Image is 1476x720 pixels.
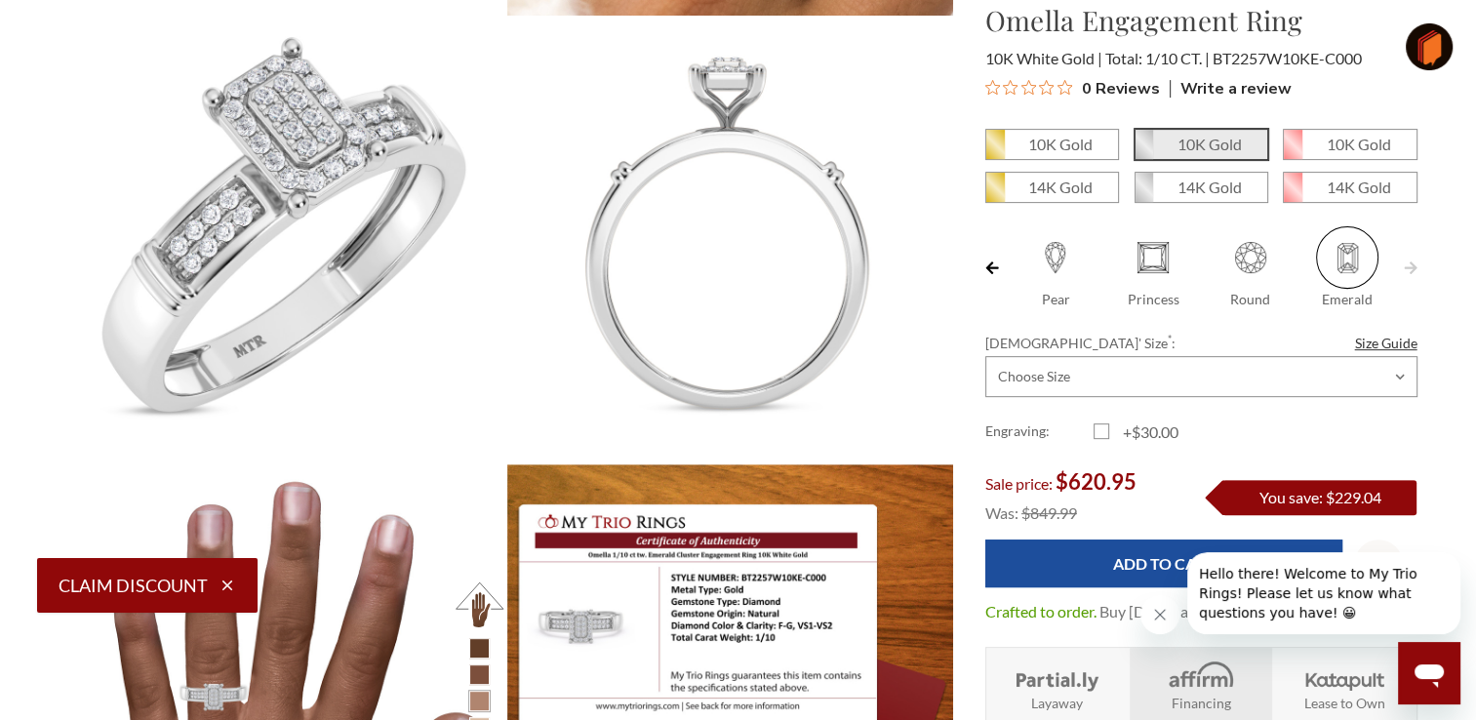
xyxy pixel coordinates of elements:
em: 14K Gold [1327,178,1391,196]
label: [DEMOGRAPHIC_DATA]' Size : [985,333,1417,353]
img: Photo of Omella 1/10 ct tw. Emerald Cluster Engagement Ring 10K White Gold [BT2257WE-C000] [60,18,506,463]
em: 10K Gold [1177,135,1242,153]
span: Princess [1122,226,1184,289]
span: Total: 1/10 CT. [1105,49,1210,67]
span: 0 Reviews [1082,73,1160,102]
span: 14K White Gold [1136,173,1267,202]
a: Wish Lists [1354,540,1403,588]
span: $620.95 [1056,468,1137,495]
span: 10K Rose Gold [1284,130,1416,159]
img: Katapult [1299,660,1390,693]
img: Layaway [1012,660,1102,693]
span: BT2257W10KE-C000 [1213,49,1362,67]
span: Pear [1042,291,1070,307]
strong: Layaway [1031,693,1083,713]
span: 10K Yellow Gold [986,130,1118,159]
em: 14K Gold [1028,178,1093,196]
span: Emerald [1316,226,1378,289]
img: Affirm [1155,660,1246,693]
div: Write a review [1170,80,1292,98]
strong: Lease to Own [1304,693,1385,713]
span: Pear [1024,226,1087,289]
span: 10K White Gold [1136,130,1267,159]
em: 14K Gold [1177,178,1242,196]
span: Princess [1127,291,1178,307]
iframe: Message from company [1187,552,1460,634]
span: Was: [985,503,1018,522]
span: 14K Yellow Gold [986,173,1118,202]
em: 10K Gold [1327,135,1391,153]
img: Photo of Omella 1/10 ct tw. Emerald Cluster Engagement Ring 10K White Gold [BT2257WE-C000] [507,18,953,463]
iframe: Close message [1140,595,1179,634]
dd: Buy [DATE] and receive by [DATE] [1099,600,1328,623]
span: Emerald [1322,291,1373,307]
a: Size Guide [1355,333,1417,353]
span: 14K Rose Gold [1284,173,1416,202]
button: Claim Discount [37,558,258,613]
strong: Financing [1172,693,1231,713]
span: Round [1219,226,1282,289]
dt: Crafted to order. [985,600,1097,623]
span: Sale price: [985,474,1053,493]
button: Rated 0 out of 5 stars from 0 reviews. Jump to reviews. [985,73,1160,102]
label: Engraving: [985,420,1094,444]
span: You save: $229.04 [1258,488,1380,506]
iframe: Button to launch messaging window [1398,642,1460,704]
label: +$30.00 [1094,420,1202,444]
span: Round [1230,291,1270,307]
span: $849.99 [1021,503,1077,522]
span: 10K White Gold [985,49,1102,67]
em: 10K Gold [1028,135,1093,153]
input: Add to Cart [985,540,1342,587]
